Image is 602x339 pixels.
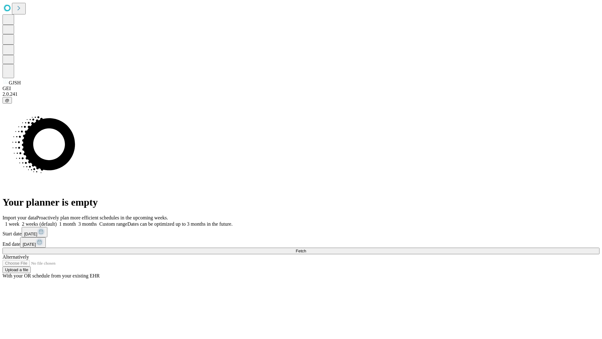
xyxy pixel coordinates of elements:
span: 1 week [5,221,19,227]
span: Proactively plan more efficient schedules in the upcoming weeks. [36,215,168,220]
span: GJSH [9,80,21,85]
div: 2.0.241 [3,91,599,97]
button: Upload a file [3,266,31,273]
span: [DATE] [23,242,36,247]
span: [DATE] [24,232,37,236]
span: Custom range [99,221,127,227]
span: 1 month [59,221,76,227]
span: With your OR schedule from your existing EHR [3,273,100,278]
div: GEI [3,86,599,91]
h1: Your planner is empty [3,196,599,208]
button: [DATE] [20,237,46,248]
span: Import your data [3,215,36,220]
span: 2 weeks (default) [22,221,57,227]
button: @ [3,97,12,104]
span: Alternatively [3,254,29,260]
button: Fetch [3,248,599,254]
span: Fetch [296,249,306,253]
button: [DATE] [22,227,47,237]
div: Start date [3,227,599,237]
div: End date [3,237,599,248]
span: Dates can be optimized up to 3 months in the future. [127,221,232,227]
span: 3 months [78,221,97,227]
span: @ [5,98,9,103]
